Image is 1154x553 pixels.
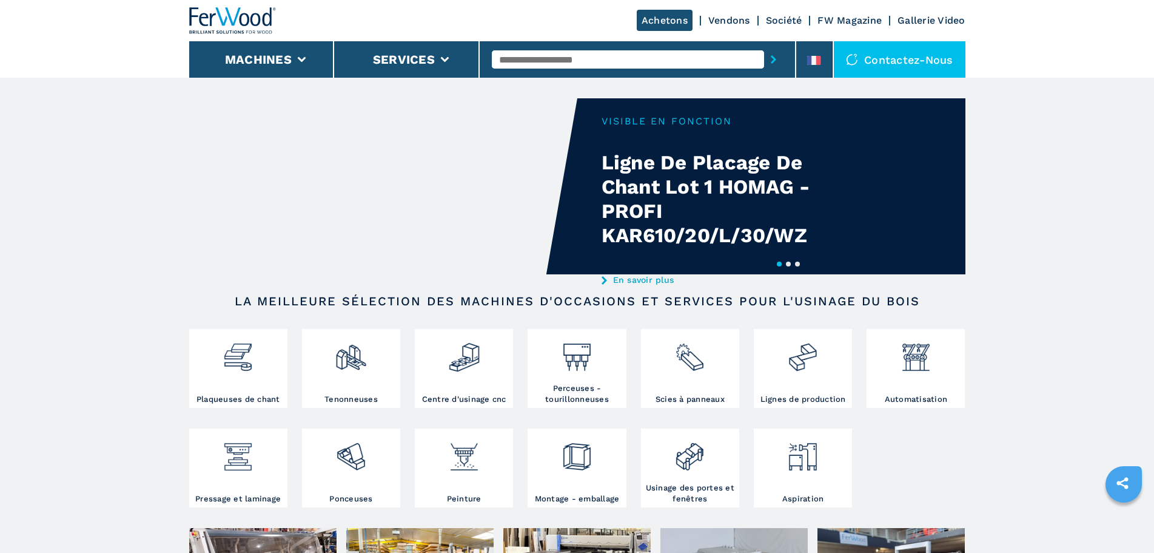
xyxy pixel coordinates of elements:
[228,294,927,308] h2: LA MEILLEURE SÉLECTION DES MACHINES D'OCCASIONS ET SERVICES POUR L'USINAGE DU BOIS
[760,394,846,405] h3: Lignes de production
[335,432,367,473] img: levigatrici_2.png
[787,332,819,373] img: linee_di_produzione_2.png
[867,329,965,408] a: Automatisation
[196,394,280,405] h3: Plaqueuses de chant
[373,52,435,67] button: Services
[637,10,693,31] a: Achetons
[900,332,932,373] img: automazione.png
[225,52,292,67] button: Machines
[324,394,378,405] h3: Tenonneuses
[602,275,839,285] a: En savoir plus
[415,429,513,507] a: Peinture
[897,15,965,26] a: Gallerie Video
[195,494,281,504] h3: Pressage et laminage
[754,429,852,507] a: Aspiration
[329,494,372,504] h3: Ponceuses
[777,262,782,266] button: 1
[754,329,852,408] a: Lignes de production
[302,329,400,408] a: Tenonneuses
[1107,468,1138,498] a: sharethis
[817,15,882,26] a: FW Magazine
[846,53,858,66] img: Contactez-nous
[189,98,577,274] video: Your browser does not support the video tag.
[674,332,706,373] img: sezionatrici_2.png
[674,432,706,473] img: lavorazione_porte_finestre_2.png
[448,332,480,373] img: centro_di_lavoro_cnc_2.png
[644,483,736,504] h3: Usinage des portes et fenêtres
[782,494,824,504] h3: Aspiration
[787,432,819,473] img: aspirazione_1.png
[222,432,254,473] img: pressa-strettoia.png
[641,429,739,507] a: Usinage des portes et fenêtres
[641,329,739,408] a: Scies à panneaux
[302,429,400,507] a: Ponceuses
[766,15,802,26] a: Société
[786,262,791,266] button: 2
[528,329,626,408] a: Perceuses - tourillonneuses
[448,432,480,473] img: verniciatura_1.png
[528,429,626,507] a: Montage - emballage
[335,332,367,373] img: squadratrici_2.png
[885,394,948,405] h3: Automatisation
[222,332,254,373] img: bordatrici_1.png
[189,7,277,34] img: Ferwood
[535,494,620,504] h3: Montage - emballage
[189,329,287,408] a: Plaqueuses de chant
[1102,498,1145,544] iframe: Chat
[834,41,965,78] div: Contactez-nous
[531,383,623,405] h3: Perceuses - tourillonneuses
[764,46,783,73] button: submit-button
[189,429,287,507] a: Pressage et laminage
[795,262,800,266] button: 3
[708,15,750,26] a: Vendons
[422,394,506,405] h3: Centre d'usinage cnc
[561,432,593,473] img: montaggio_imballaggio_2.png
[415,329,513,408] a: Centre d'usinage cnc
[447,494,481,504] h3: Peinture
[656,394,725,405] h3: Scies à panneaux
[561,332,593,373] img: foratrici_inseritrici_2.png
